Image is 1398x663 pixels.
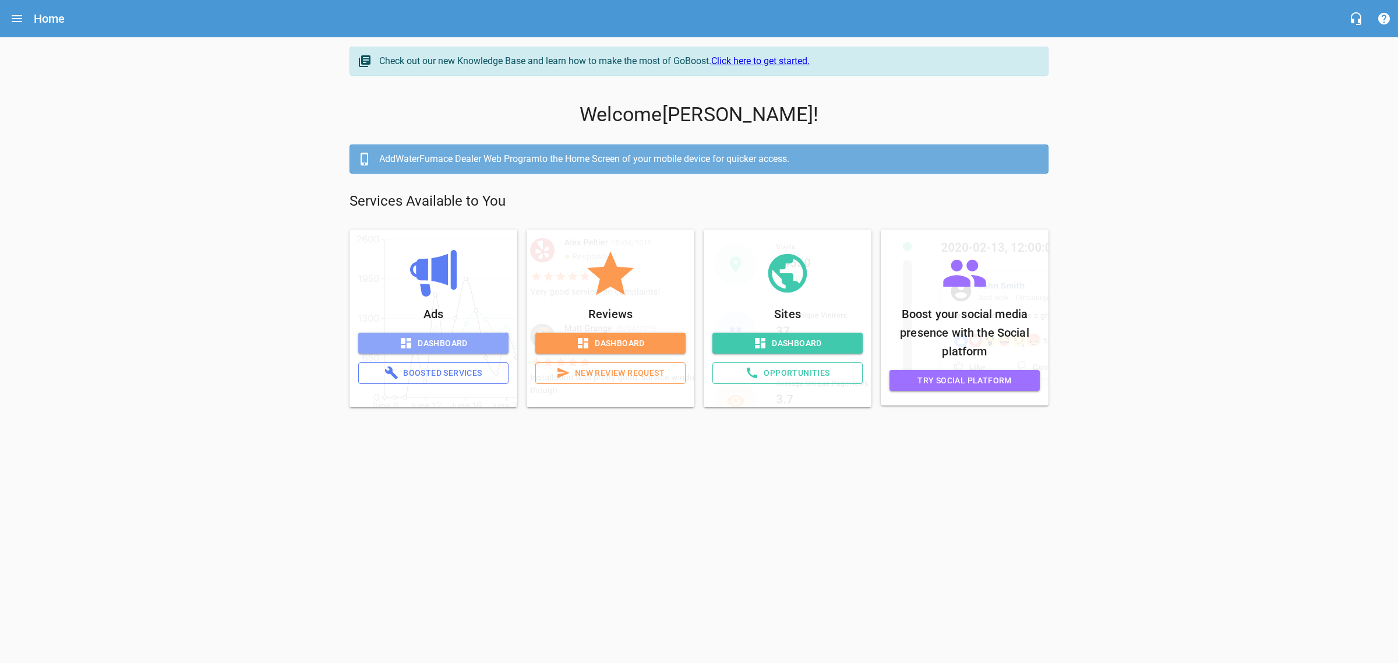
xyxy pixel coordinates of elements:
div: Check out our new Knowledge Base and learn how to make the most of GoBoost. [379,54,1036,68]
p: Welcome [PERSON_NAME] ! [349,103,1048,126]
p: Sites [712,305,863,323]
p: Boost your social media presence with the Social platform [889,305,1040,361]
a: Opportunities [712,362,863,384]
span: Dashboard [545,336,676,351]
a: Try Social Platform [889,370,1040,392]
button: Live Chat [1342,5,1370,33]
a: Dashboard [712,333,863,354]
div: Add WaterFurnace Dealer Web Program to the Home Screen of your mobile device for quicker access. [379,152,1036,166]
a: Dashboard [535,333,686,354]
a: Click here to get started. [711,55,810,66]
span: Opportunities [722,366,853,380]
span: Try Social Platform [899,373,1030,388]
button: Open drawer [3,5,31,33]
p: Services Available to You [349,192,1048,211]
h6: Home [34,9,65,28]
span: Dashboard [368,336,499,351]
p: Ads [358,305,509,323]
a: Boosted Services [358,362,509,384]
span: Dashboard [722,336,853,351]
p: Reviews [535,305,686,323]
a: Dashboard [358,333,509,354]
span: New Review Request [545,366,676,380]
a: New Review Request [535,362,686,384]
button: Support Portal [1370,5,1398,33]
a: AddWaterFurnace Dealer Web Programto the Home Screen of your mobile device for quicker access. [349,144,1048,174]
span: Boosted Services [368,366,499,380]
